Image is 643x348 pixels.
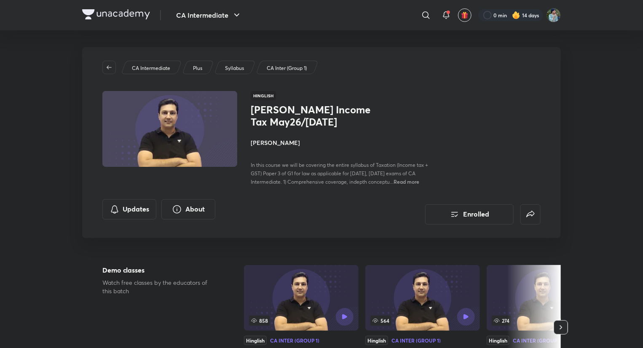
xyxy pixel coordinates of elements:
h4: [PERSON_NAME] [251,138,439,147]
span: In this course we will be covering the entire syllabus of Taxation (Income tax + GST) Paper 3 of ... [251,162,428,185]
span: 858 [249,316,270,326]
button: About [161,199,215,220]
span: Hinglish [251,91,276,100]
a: CA Intermediate [131,64,172,72]
h5: Demo classes [102,265,217,275]
button: Updates [102,199,156,220]
span: 564 [370,316,391,326]
h1: [PERSON_NAME] Income Tax May26/[DATE] [251,104,388,128]
img: Thumbnail [101,90,238,168]
div: Hinglish [487,336,509,345]
img: avatar [461,11,469,19]
span: 274 [492,316,511,326]
div: CA Inter (Group 1) [270,338,319,343]
div: Hinglish [365,336,388,345]
span: Read more [394,178,419,185]
p: Syllabus [225,64,244,72]
button: CA Intermediate [171,7,247,24]
a: CA Inter (Group 1) [265,64,308,72]
p: Watch free classes by the educators of this batch [102,278,217,295]
img: Company Logo [82,9,150,19]
button: Enrolled [425,204,514,225]
a: Syllabus [224,64,246,72]
p: Plus [193,64,202,72]
div: CA Inter (Group 1) [391,338,441,343]
p: CA Intermediate [132,64,170,72]
a: Company Logo [82,9,150,21]
button: false [520,204,541,225]
p: CA Inter (Group 1) [267,64,307,72]
img: streak [512,11,520,19]
a: Plus [192,64,204,72]
button: avatar [458,8,472,22]
img: Santosh Kumar Thakur [547,8,561,22]
div: Hinglish [244,336,267,345]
